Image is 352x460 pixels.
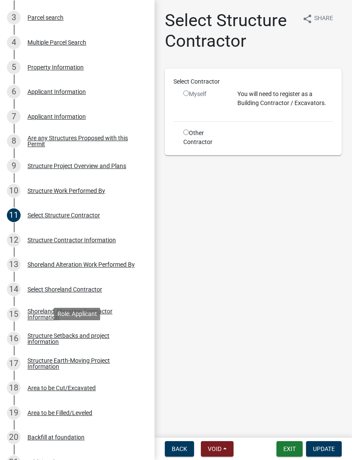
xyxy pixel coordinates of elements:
[237,90,333,108] p: You will need to register as a Building Contractor / Excavators.
[7,233,21,247] div: 12
[165,10,295,51] h1: Select Structure Contractor
[177,129,231,147] div: Other Contractor
[7,60,21,74] div: 5
[7,85,21,99] div: 6
[7,36,21,49] div: 4
[27,262,135,268] div: Shoreland Alteration Work Performed By
[27,64,84,70] div: Property Information
[7,283,21,296] div: 14
[7,357,21,370] div: 17
[27,333,141,345] div: Structure Setbacks and project information
[27,188,105,194] div: Structure Work Performed By
[7,159,21,173] div: 9
[276,441,303,457] button: Exit
[167,77,340,86] div: Select Contractor
[27,39,86,45] div: Multiple Parcel Search
[27,237,116,243] div: Structure Contractor Information
[7,134,21,148] div: 8
[27,358,141,370] div: Structure Earth-Moving Project Information
[27,135,141,147] div: Are any Structures Proposed with this Permit
[27,114,86,120] div: Applicant Information
[7,208,21,222] div: 11
[27,410,92,416] div: Area to be Filled/Leveled
[314,14,333,24] span: Share
[7,406,21,420] div: 19
[7,11,21,24] div: 3
[172,445,187,452] span: Back
[27,163,126,169] div: Structure Project Overview and Plans
[7,430,21,444] div: 20
[27,434,85,440] div: Backfill at foundation
[7,110,21,123] div: 7
[295,10,340,27] button: shareShare
[27,89,86,95] div: Applicant Information
[7,307,21,321] div: 15
[7,258,21,271] div: 13
[302,14,313,24] i: share
[208,445,222,452] span: Void
[27,212,100,218] div: Select Structure Contractor
[7,332,21,346] div: 16
[7,381,21,395] div: 18
[201,441,234,457] button: Void
[27,286,102,292] div: Select Shoreland Contractor
[27,308,141,320] div: Shoreland Alteration Contractor Information
[306,441,342,457] button: Update
[165,441,194,457] button: Back
[183,90,225,99] div: Myself
[27,15,64,21] div: Parcel search
[7,184,21,198] div: 10
[27,385,96,391] div: Area to be Cut/Excavated
[313,445,335,452] span: Update
[54,308,100,320] div: Role: Applicant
